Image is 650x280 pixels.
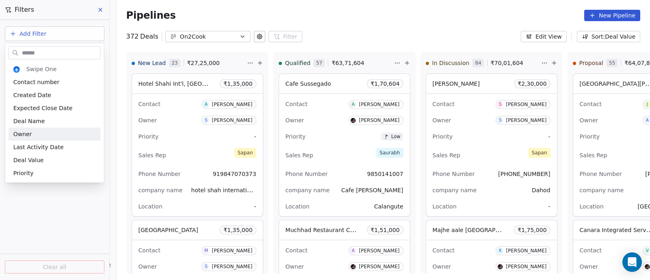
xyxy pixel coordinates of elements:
[26,65,57,73] span: Swipe One
[13,104,73,112] span: Expected Close Date
[13,156,44,164] span: Deal Value
[13,143,64,151] span: Last Activity Date
[13,66,20,73] img: cropped-swipepages4x-32x32.png
[13,169,34,177] span: Priority
[13,117,45,125] span: Deal Name
[13,130,32,138] span: Owner
[13,78,60,86] span: Contact number
[9,63,101,180] div: Suggestions
[13,91,51,99] span: Created Date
